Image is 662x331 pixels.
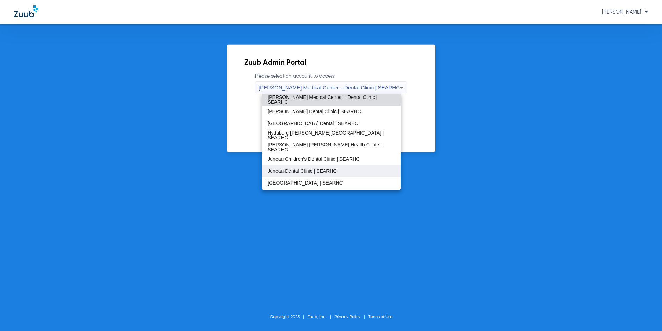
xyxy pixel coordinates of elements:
[267,121,358,126] span: [GEOGRAPHIC_DATA] Dental | SEARHC
[267,142,395,152] span: [PERSON_NAME] [PERSON_NAME] Health Center | SEARHC
[267,157,360,161] span: Juneau Children’s Dental Clinic | SEARHC
[267,95,395,105] span: [PERSON_NAME] Medical Center – Dental Clinic | SEARHC
[267,109,361,114] span: [PERSON_NAME] Dental Clinic | SEARHC
[267,168,337,173] span: Juneau Dental Clinic | SEARHC
[627,297,662,331] iframe: Chat Widget
[267,180,343,185] span: [GEOGRAPHIC_DATA] | SEARHC
[267,130,395,140] span: Hydaburg [PERSON_NAME][GEOGRAPHIC_DATA] | SEARHC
